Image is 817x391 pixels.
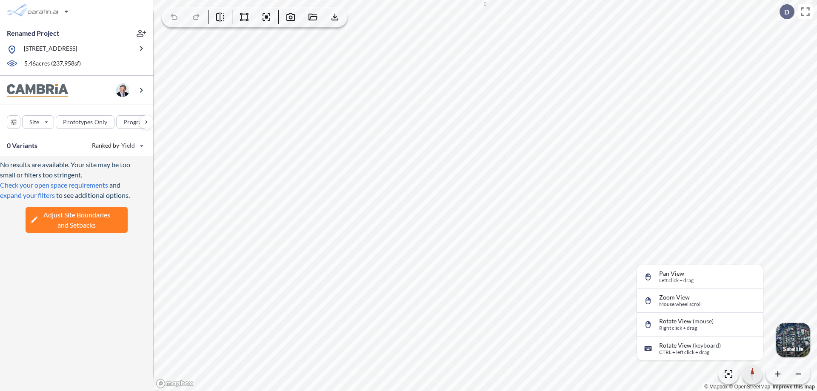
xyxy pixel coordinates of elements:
[7,84,68,97] img: BrandImage
[784,8,789,16] p: D
[24,44,77,55] p: [STREET_ADDRESS]
[85,139,149,152] button: Ranked by Yield
[776,323,810,357] img: Switcher Image
[43,210,110,230] span: Adjust Site Boundaries and Setbacks
[7,140,38,151] p: 0 Variants
[56,115,114,129] button: Prototypes Only
[121,141,135,150] span: Yield
[156,379,193,388] a: Mapbox homepage
[659,294,702,301] p: Zoom View
[63,118,107,126] p: Prototypes Only
[7,29,59,38] p: Renamed Project
[24,59,81,68] p: 5.46 acres ( 237,958 sf)
[116,115,162,129] button: Program
[29,118,39,126] p: Site
[659,318,714,325] p: Rotate View
[773,384,815,390] a: Improve this map
[659,301,702,307] p: Mouse wheel scroll
[776,323,810,357] button: Switcher ImageSatellite
[693,342,721,349] span: (keyboard)
[26,207,128,233] button: Adjust Site Boundariesand Setbacks
[659,277,694,283] p: Left click + drag
[704,384,728,390] a: Mapbox
[659,325,714,331] p: Right click + drag
[729,384,770,390] a: OpenStreetMap
[123,118,147,126] p: Program
[659,349,721,355] p: CTRL + left click + drag
[659,270,694,277] p: Pan View
[116,83,129,97] img: user logo
[693,317,714,325] span: (mouse)
[783,345,803,352] p: Satellite
[22,115,54,129] button: Site
[659,342,721,349] p: Rotate View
